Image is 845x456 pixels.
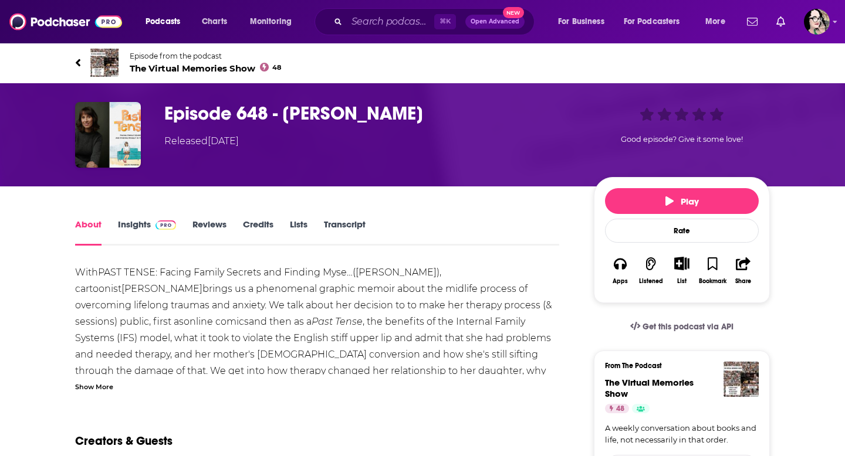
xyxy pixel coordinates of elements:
div: Share [735,278,751,285]
a: InsightsPodchaser Pro [118,219,176,246]
h3: From The Podcast [605,362,749,370]
a: Show notifications dropdown [742,12,762,32]
span: Get this podcast via API [643,322,734,332]
img: The Virtual Memories Show [90,49,119,77]
a: Credits [243,219,273,246]
a: The Virtual Memories Show [605,377,694,399]
button: Bookmark [697,249,728,292]
a: Lists [290,219,307,246]
span: Logged in as kdaneman [804,9,830,35]
div: Released [DATE] [164,134,239,148]
span: Charts [202,13,227,30]
div: Listened [639,278,663,285]
span: ⌘ K [434,14,456,29]
a: Transcript [324,219,366,246]
a: A weekly conversation about books and life, not necessarily in that order. [605,423,759,445]
button: Play [605,188,759,214]
img: Episode 648 - Sacha Mardou [75,102,141,168]
span: Play [665,196,699,207]
span: Monitoring [250,13,292,30]
button: open menu [242,12,307,31]
a: About [75,219,102,246]
button: Show profile menu [804,9,830,35]
button: open menu [616,12,697,31]
div: Apps [613,278,628,285]
a: 48 [605,404,629,413]
h1: Episode 648 - Sacha Mardou [164,102,575,125]
div: Rate [605,219,759,243]
img: User Profile [804,9,830,35]
a: Show notifications dropdown [772,12,790,32]
button: Share [728,249,759,292]
span: Good episode? Give it some love! [621,135,743,144]
button: open menu [550,12,619,31]
img: Podchaser Pro [156,220,176,230]
span: Open Advanced [471,19,519,25]
em: Past Tense [312,316,363,327]
a: [PERSON_NAME] [121,283,202,294]
span: More [705,13,725,30]
button: open menu [137,12,195,31]
button: Show More Button [670,257,694,270]
img: Podchaser - Follow, Share and Rate Podcasts [9,11,122,33]
h2: Creators & Guests [75,434,173,448]
img: The Virtual Memories Show [724,362,759,397]
span: For Business [558,13,604,30]
span: The Virtual Memories Show [130,63,281,74]
input: Search podcasts, credits, & more... [347,12,434,31]
span: For Podcasters [624,13,680,30]
a: PAST TENSE: Facing Family Secrets and Finding Myse… [98,267,353,278]
div: List [677,277,687,285]
span: Episode from the podcast [130,52,281,60]
button: Open AdvancedNew [465,15,525,29]
a: Get this podcast via API [621,312,743,341]
a: Reviews [192,219,227,246]
button: open menu [697,12,740,31]
button: Listened [636,249,666,292]
span: 48 [272,65,281,70]
div: Search podcasts, credits, & more... [326,8,546,35]
div: Show More ButtonList [667,249,697,292]
a: The Virtual Memories ShowEpisode from the podcastThe Virtual Memories Show48 [75,49,422,77]
a: online comics [184,316,249,327]
button: Apps [605,249,636,292]
span: New [503,7,524,18]
span: 48 [616,403,624,415]
div: Bookmark [699,278,726,285]
a: Charts [194,12,234,31]
span: Podcasts [146,13,180,30]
